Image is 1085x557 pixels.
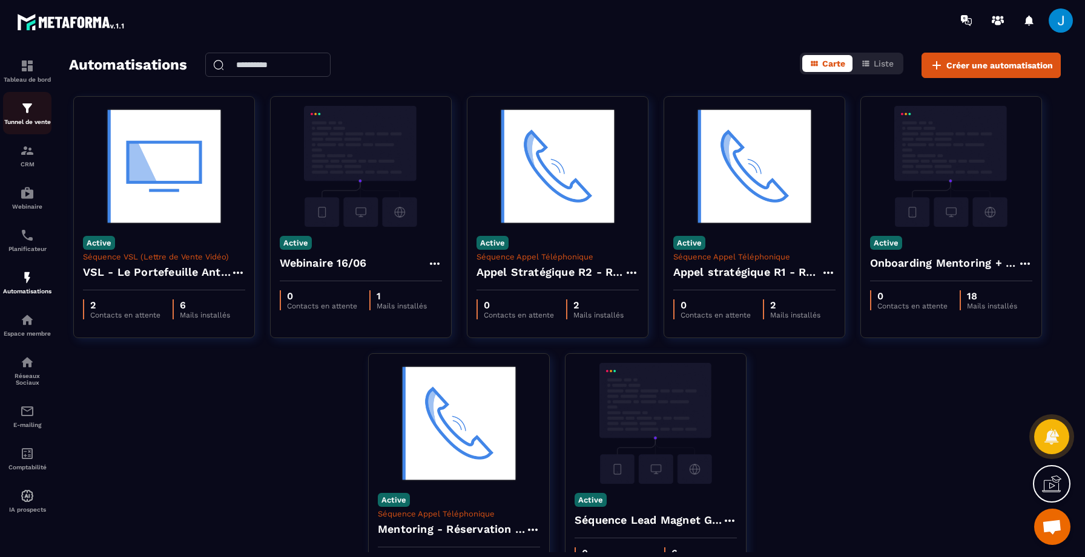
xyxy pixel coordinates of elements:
[3,134,51,177] a: formationformationCRM
[3,246,51,252] p: Planificateur
[3,219,51,261] a: schedulerschedulerPlanificateur
[967,290,1017,302] p: 18
[673,252,836,261] p: Séquence Appel Téléphonique
[180,299,230,311] p: 6
[477,106,639,227] img: automation-background
[20,404,35,419] img: email
[20,228,35,243] img: scheduler
[377,302,427,310] p: Mails installés
[280,106,442,227] img: automation-background
[20,101,35,116] img: formation
[3,506,51,513] p: IA prospects
[870,236,902,250] p: Active
[854,55,901,72] button: Liste
[573,311,624,319] p: Mails installés
[20,355,35,370] img: social-network
[378,363,540,484] img: automation-background
[378,509,540,518] p: Séquence Appel Téléphonique
[877,290,948,302] p: 0
[20,186,35,200] img: automations
[477,264,624,281] h4: Appel Stratégique R2 - Réservation
[90,311,160,319] p: Contacts en attente
[20,446,35,461] img: accountant
[20,143,35,158] img: formation
[477,236,509,250] p: Active
[3,346,51,395] a: social-networksocial-networkRéseaux Sociaux
[83,106,245,227] img: automation-background
[378,493,410,507] p: Active
[477,252,639,261] p: Séquence Appel Téléphonique
[287,302,357,310] p: Contacts en attente
[3,330,51,337] p: Espace membre
[1034,509,1070,545] a: Ouvrir le chat
[3,304,51,346] a: automationsautomationsEspace membre
[20,59,35,73] img: formation
[20,489,35,503] img: automations
[83,264,231,281] h4: VSL - Le Portefeuille Anti-Fragile
[17,11,126,33] img: logo
[3,119,51,125] p: Tunnel de vente
[673,236,705,250] p: Active
[770,311,820,319] p: Mails installés
[870,255,1018,272] h4: Onboarding Mentoring + Suivi Apprenant
[3,161,51,168] p: CRM
[573,299,624,311] p: 2
[575,512,722,529] h4: Séquence Lead Magnet GUIDE " 5 questions à se poser"
[484,299,554,311] p: 0
[575,493,607,507] p: Active
[3,177,51,219] a: automationsautomationsWebinaire
[946,59,1053,71] span: Créer une automatisation
[802,55,852,72] button: Carte
[770,299,820,311] p: 2
[3,437,51,480] a: accountantaccountantComptabilité
[3,373,51,386] p: Réseaux Sociaux
[20,313,35,327] img: automations
[575,363,737,484] img: automation-background
[874,59,894,68] span: Liste
[280,236,312,250] p: Active
[967,302,1017,310] p: Mails installés
[673,106,836,227] img: automation-background
[870,106,1032,227] img: automation-background
[3,203,51,210] p: Webinaire
[681,299,751,311] p: 0
[922,53,1061,78] button: Créer une automatisation
[83,236,115,250] p: Active
[377,290,427,302] p: 1
[3,76,51,83] p: Tableau de bord
[3,422,51,428] p: E-mailing
[877,302,948,310] p: Contacts en attente
[3,395,51,437] a: emailemailE-mailing
[83,252,245,261] p: Séquence VSL (Lettre de Vente Vidéo)
[3,92,51,134] a: formationformationTunnel de vente
[3,50,51,92] a: formationformationTableau de bord
[378,521,526,538] h4: Mentoring - Réservation Session Individuelle
[280,255,367,272] h4: Webinaire 16/06
[681,311,751,319] p: Contacts en attente
[673,264,821,281] h4: Appel stratégique R1 - Réservation
[822,59,845,68] span: Carte
[90,299,160,311] p: 2
[287,290,357,302] p: 0
[484,311,554,319] p: Contacts en attente
[3,464,51,471] p: Comptabilité
[180,311,230,319] p: Mails installés
[69,53,187,78] h2: Automatisations
[3,261,51,304] a: automationsautomationsAutomatisations
[3,288,51,295] p: Automatisations
[20,270,35,285] img: automations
